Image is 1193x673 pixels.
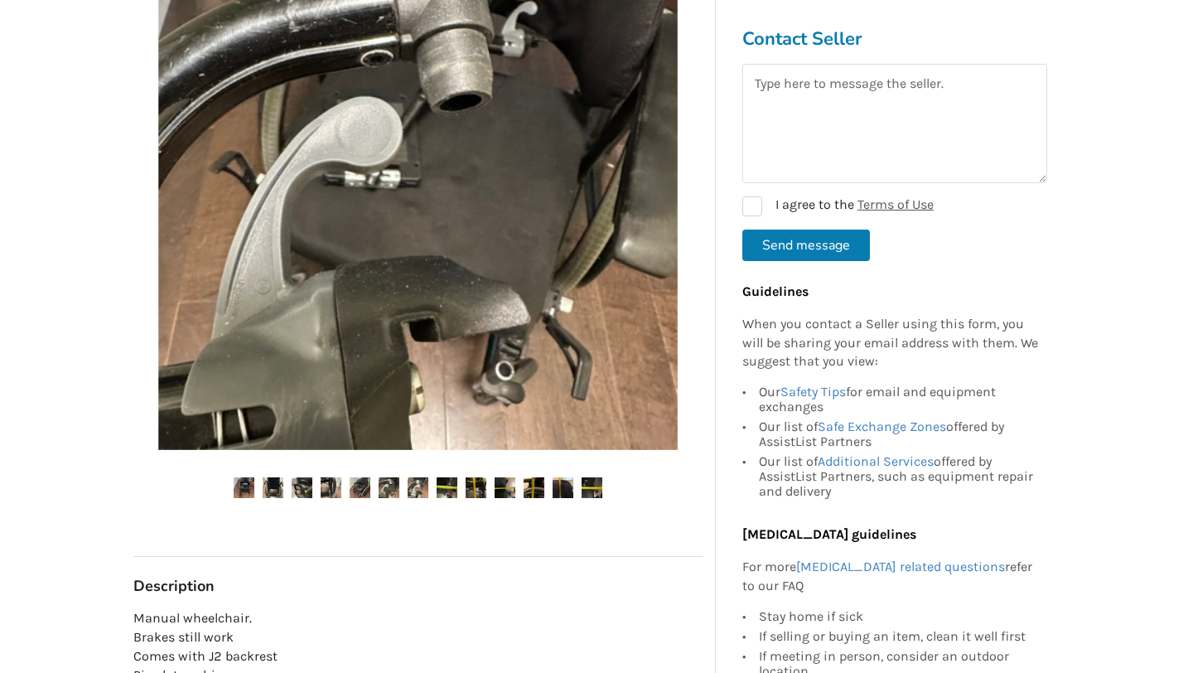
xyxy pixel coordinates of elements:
img: manual wheelchair-wheelchair-mobility-richmond-assistlist-listing [379,477,399,498]
h3: Description [133,577,703,596]
img: manual wheelchair-wheelchair-mobility-richmond-assistlist-listing [495,477,515,498]
div: Our list of offered by AssistList Partners [759,418,1039,453]
img: manual wheelchair-wheelchair-mobility-richmond-assistlist-listing [582,477,602,498]
a: [MEDICAL_DATA] related questions [796,559,1005,574]
img: manual wheelchair-wheelchair-mobility-richmond-assistlist-listing [350,477,370,498]
div: If selling or buying an item, clean it well first [759,627,1039,646]
a: Additional Services [818,454,934,470]
p: When you contact a Seller using this form, you will be sharing your email address with them. We s... [742,315,1039,372]
b: Guidelines [742,283,809,299]
img: manual wheelchair-wheelchair-mobility-richmond-assistlist-listing [466,477,486,498]
button: Send message [742,230,870,261]
img: manual wheelchair-wheelchair-mobility-richmond-assistlist-listing [234,477,254,498]
a: Safety Tips [780,385,846,400]
div: Our for email and equipment exchanges [759,385,1039,418]
img: manual wheelchair-wheelchair-mobility-richmond-assistlist-listing [321,477,341,498]
img: manual wheelchair-wheelchair-mobility-richmond-assistlist-listing [263,477,283,498]
img: manual wheelchair-wheelchair-mobility-richmond-assistlist-listing [524,477,544,498]
p: For more refer to our FAQ [742,558,1039,596]
h3: Contact Seller [742,27,1047,51]
img: manual wheelchair-wheelchair-mobility-richmond-assistlist-listing [408,477,428,498]
img: manual wheelchair-wheelchair-mobility-richmond-assistlist-listing [553,477,573,498]
img: manual wheelchair-wheelchair-mobility-richmond-assistlist-listing [292,477,312,498]
b: [MEDICAL_DATA] guidelines [742,527,916,543]
div: Stay home if sick [759,609,1039,627]
a: Safe Exchange Zones [818,419,946,435]
img: manual wheelchair-wheelchair-mobility-richmond-assistlist-listing [437,477,457,498]
div: Our list of offered by AssistList Partners, such as equipment repair and delivery [759,453,1039,500]
a: Terms of Use [857,196,934,212]
label: I agree to the [742,196,934,216]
